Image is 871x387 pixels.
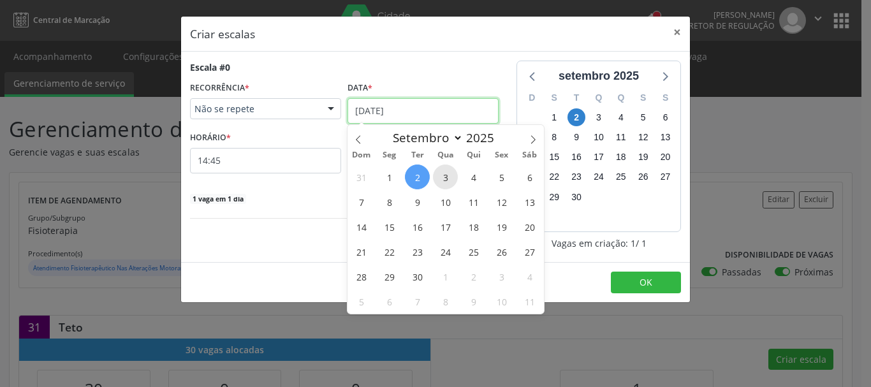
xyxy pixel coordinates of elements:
[348,78,372,98] label: Data
[489,214,514,239] span: Setembro 19, 2025
[349,239,374,264] span: Setembro 21, 2025
[636,237,647,250] span: / 1
[654,88,677,108] div: S
[657,129,675,147] span: sábado, 13 de setembro de 2025
[190,78,249,98] label: RECORRÊNCIA
[590,108,608,126] span: quarta-feira, 3 de setembro de 2025
[517,214,542,239] span: Setembro 20, 2025
[567,168,585,186] span: terça-feira, 23 de setembro de 2025
[349,289,374,314] span: Outubro 5, 2025
[634,108,652,126] span: sexta-feira, 5 de setembro de 2025
[567,188,585,206] span: terça-feira, 30 de setembro de 2025
[567,129,585,147] span: terça-feira, 9 de setembro de 2025
[545,108,563,126] span: segunda-feira, 1 de setembro de 2025
[377,289,402,314] span: Outubro 6, 2025
[657,108,675,126] span: sábado, 6 de setembro de 2025
[590,129,608,147] span: quarta-feira, 10 de setembro de 2025
[610,88,632,108] div: Q
[433,164,458,189] span: Setembro 3, 2025
[664,17,690,48] button: Close
[190,26,255,42] h5: Criar escalas
[657,149,675,166] span: sábado, 20 de setembro de 2025
[566,88,588,108] div: T
[632,88,654,108] div: S
[386,129,463,147] select: Month
[521,88,543,108] div: D
[405,214,430,239] span: Setembro 16, 2025
[634,129,652,147] span: sexta-feira, 12 de setembro de 2025
[588,88,610,108] div: Q
[190,148,341,173] input: 00:00
[612,149,630,166] span: quinta-feira, 18 de setembro de 2025
[348,151,376,159] span: Dom
[517,264,542,289] span: Outubro 4, 2025
[611,272,681,293] button: OK
[405,239,430,264] span: Setembro 23, 2025
[517,289,542,314] span: Outubro 11, 2025
[349,189,374,214] span: Setembro 7, 2025
[463,129,505,146] input: Year
[488,151,516,159] span: Sex
[516,237,681,250] div: Vagas em criação: 1
[461,239,486,264] span: Setembro 25, 2025
[349,164,374,189] span: Agosto 31, 2025
[545,149,563,166] span: segunda-feira, 15 de setembro de 2025
[377,214,402,239] span: Setembro 15, 2025
[657,168,675,186] span: sábado, 27 de setembro de 2025
[567,108,585,126] span: terça-feira, 2 de setembro de 2025
[190,61,230,74] div: Escala #0
[545,129,563,147] span: segunda-feira, 8 de setembro de 2025
[640,276,652,288] span: OK
[405,164,430,189] span: Setembro 2, 2025
[348,98,499,124] input: Selecione uma data
[404,151,432,159] span: Ter
[433,189,458,214] span: Setembro 10, 2025
[349,214,374,239] span: Setembro 14, 2025
[612,168,630,186] span: quinta-feira, 25 de setembro de 2025
[612,129,630,147] span: quinta-feira, 11 de setembro de 2025
[461,289,486,314] span: Outubro 9, 2025
[634,149,652,166] span: sexta-feira, 19 de setembro de 2025
[190,128,231,148] label: HORÁRIO
[489,164,514,189] span: Setembro 5, 2025
[545,168,563,186] span: segunda-feira, 22 de setembro de 2025
[590,149,608,166] span: quarta-feira, 17 de setembro de 2025
[489,189,514,214] span: Setembro 12, 2025
[405,264,430,289] span: Setembro 30, 2025
[553,68,644,85] div: setembro 2025
[517,239,542,264] span: Setembro 27, 2025
[194,103,315,115] span: Não se repete
[433,239,458,264] span: Setembro 24, 2025
[377,264,402,289] span: Setembro 29, 2025
[543,88,566,108] div: S
[377,164,402,189] span: Setembro 1, 2025
[517,189,542,214] span: Setembro 13, 2025
[405,189,430,214] span: Setembro 9, 2025
[489,239,514,264] span: Setembro 26, 2025
[461,189,486,214] span: Setembro 11, 2025
[376,151,404,159] span: Seg
[433,264,458,289] span: Outubro 1, 2025
[634,168,652,186] span: sexta-feira, 26 de setembro de 2025
[545,188,563,206] span: segunda-feira, 29 de setembro de 2025
[612,108,630,126] span: quinta-feira, 4 de setembro de 2025
[432,151,460,159] span: Qua
[377,239,402,264] span: Setembro 22, 2025
[590,168,608,186] span: quarta-feira, 24 de setembro de 2025
[461,264,486,289] span: Outubro 2, 2025
[517,164,542,189] span: Setembro 6, 2025
[489,264,514,289] span: Outubro 3, 2025
[377,189,402,214] span: Setembro 8, 2025
[349,264,374,289] span: Setembro 28, 2025
[516,151,544,159] span: Sáb
[433,289,458,314] span: Outubro 8, 2025
[489,289,514,314] span: Outubro 10, 2025
[433,214,458,239] span: Setembro 17, 2025
[567,149,585,166] span: terça-feira, 16 de setembro de 2025
[460,151,488,159] span: Qui
[190,194,246,204] span: 1 vaga em 1 dia
[405,289,430,314] span: Outubro 7, 2025
[461,214,486,239] span: Setembro 18, 2025
[461,164,486,189] span: Setembro 4, 2025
